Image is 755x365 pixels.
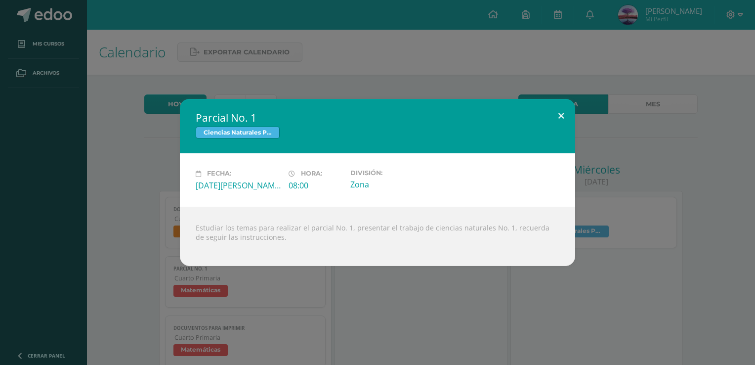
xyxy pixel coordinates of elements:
div: Zona [350,179,435,190]
div: [DATE][PERSON_NAME] [196,180,281,191]
label: División: [350,169,435,177]
h2: Parcial No. 1 [196,111,559,125]
div: Estudiar los temas para realizar el parcial No. 1, presentar el trabajo de ciencias naturales No.... [180,207,575,266]
button: Close (Esc) [547,99,575,133]
span: Ciencias Naturales Productividad y Desarrollo [196,127,280,138]
span: Hora: [301,170,322,178]
div: 08:00 [289,180,342,191]
span: Fecha: [207,170,231,178]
